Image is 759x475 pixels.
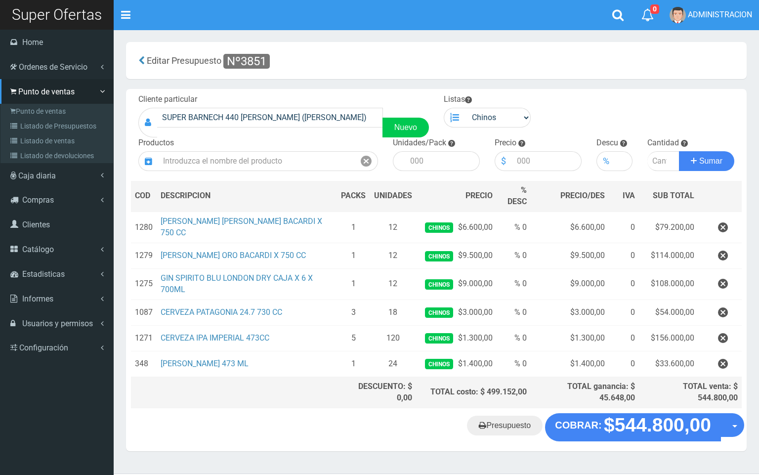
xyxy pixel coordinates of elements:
input: Consumidor Final [157,108,383,128]
td: $114.000,00 [639,243,698,269]
td: % 0 [497,351,531,377]
td: 1271 [131,325,157,351]
td: 120 [370,325,416,351]
td: $1.400,00 [416,351,497,377]
td: 1279 [131,243,157,269]
td: $1.300,00 [531,325,609,351]
th: DES [157,181,337,212]
span: Caja diaria [18,171,56,180]
input: 000 [615,151,632,171]
a: GIN SPIRITO BLU LONDON DRY CAJA X 6 X 700ML [161,273,313,294]
td: $156.000,00 [639,325,698,351]
span: Sumar [699,157,722,165]
label: Precio [495,137,516,149]
span: Clientes [22,220,50,229]
td: $9.000,00 [416,269,497,300]
td: $33.600,00 [639,351,698,377]
td: $9.500,00 [531,243,609,269]
label: Cliente particular [138,94,197,105]
td: 0 [609,300,639,325]
span: IVA [623,191,635,200]
span: Chinos [425,307,453,318]
td: $3.000,00 [416,300,497,325]
td: $6.600,00 [416,212,497,243]
td: % 0 [497,243,531,269]
label: Cantidad [647,137,679,149]
div: TOTAL ganancia: $ 45.648,00 [535,381,635,404]
span: 0 [650,4,659,14]
td: $3.000,00 [531,300,609,325]
td: 1275 [131,269,157,300]
span: % DESC [507,185,527,206]
a: CERVEZA PATAGONIA 24.7 730 CC [161,307,282,317]
span: Informes [22,294,53,303]
a: [PERSON_NAME] ORO BACARDI X 750 CC [161,251,306,260]
a: Nuevo [382,118,429,137]
td: $54.000,00 [639,300,698,325]
div: $ [495,151,512,171]
span: Punto de ventas [18,87,75,96]
td: $9.500,00 [416,243,497,269]
td: $79.200,00 [639,212,698,243]
td: 5 [337,325,370,351]
td: 24 [370,351,416,377]
td: 0 [609,243,639,269]
span: Estadisticas [22,269,65,279]
a: Listado de ventas [3,133,113,148]
span: Catálogo [22,245,54,254]
td: 348 [131,351,157,377]
a: Listado de devoluciones [3,148,113,163]
input: Introduzca el nombre del producto [158,151,355,171]
td: $108.000,00 [639,269,698,300]
td: $1.400,00 [531,351,609,377]
a: Listado de Presupuestos [3,119,113,133]
input: Cantidad [647,151,679,171]
td: 1 [337,243,370,269]
span: Chinos [425,359,453,369]
button: Sumar [679,151,734,171]
span: PRECIO [465,190,493,202]
img: User Image [670,7,686,23]
span: Chinos [425,333,453,344]
td: % 0 [497,212,531,243]
td: % 0 [497,300,531,325]
span: ADMINISTRACION [688,10,752,19]
span: Compras [22,195,54,205]
span: PRECIO/DES [560,191,605,200]
th: COD [131,181,157,212]
td: 0 [609,269,639,300]
td: 1 [337,269,370,300]
span: Super Ofertas [12,6,102,23]
label: Unidades/Pack [393,137,446,149]
span: Ordenes de Servicio [19,62,87,72]
th: PACKS [337,181,370,212]
td: 1 [337,351,370,377]
td: 0 [609,212,639,243]
td: $1.300,00 [416,325,497,351]
td: 1 [337,212,370,243]
td: 3 [337,300,370,325]
td: 18 [370,300,416,325]
td: 1087 [131,300,157,325]
div: TOTAL venta: $ 544.800,00 [643,381,738,404]
td: 1280 [131,212,157,243]
span: CRIPCION [175,191,211,200]
td: 12 [370,243,416,269]
label: Descu [596,137,618,149]
span: Configuración [19,343,68,352]
input: 000 [512,151,582,171]
a: Presupuesto [467,416,543,435]
button: COBRAR: $544.800,00 [545,413,721,441]
span: Chinos [425,279,453,290]
span: SUB TOTAL [653,190,694,202]
input: 000 [405,151,480,171]
strong: COBRAR: [555,420,601,431]
a: CERVEZA IPA IMPERIAL 473CC [161,333,269,343]
span: Chinos [425,222,453,233]
a: [PERSON_NAME] [PERSON_NAME] BACARDI X 750 CC [161,216,322,237]
strong: $544.800,00 [604,415,711,436]
a: Punto de ventas [3,104,113,119]
td: $6.600,00 [531,212,609,243]
td: 0 [609,325,639,351]
a: [PERSON_NAME] 473 ML [161,359,249,368]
